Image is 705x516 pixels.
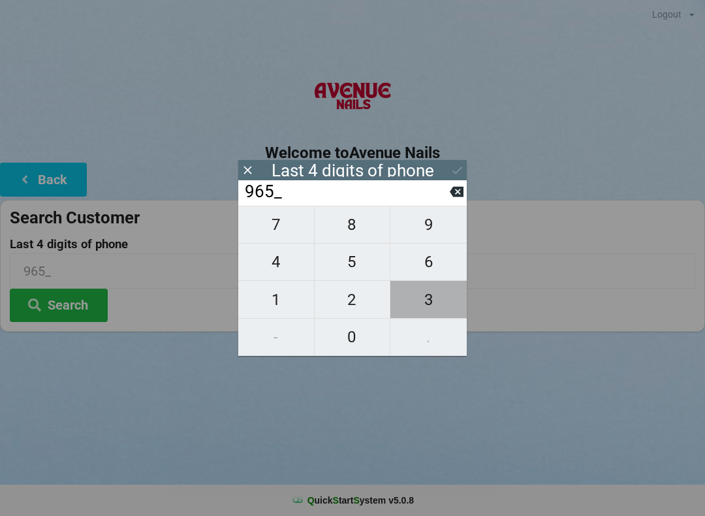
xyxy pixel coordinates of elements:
button: 3 [390,281,467,318]
span: 6 [390,248,467,276]
button: 5 [315,244,391,281]
span: 4 [238,248,314,276]
span: 1 [238,286,314,314]
button: 6 [390,244,467,281]
button: 9 [390,206,467,244]
button: 0 [315,319,391,356]
span: 5 [315,248,390,276]
button: 7 [238,206,315,244]
div: Last 4 digits of phone [272,164,434,177]
span: 8 [315,211,390,238]
span: 7 [238,211,314,238]
span: 3 [390,286,467,314]
span: 9 [390,211,467,238]
span: 2 [315,286,390,314]
button: 1 [238,281,315,318]
button: 2 [315,281,391,318]
button: 8 [315,206,391,244]
button: 4 [238,244,315,281]
span: 0 [315,323,390,351]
